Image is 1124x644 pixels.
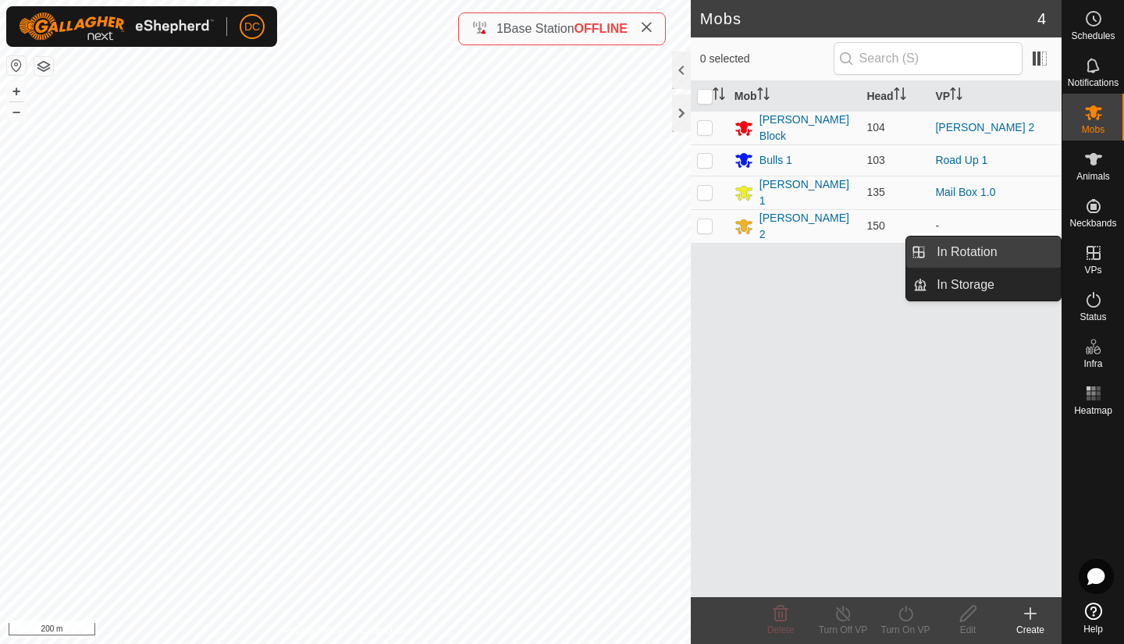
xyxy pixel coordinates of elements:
a: Privacy Policy [283,624,342,638]
span: Animals [1076,172,1110,181]
div: Turn On VP [874,623,937,637]
li: In Rotation [906,237,1061,268]
span: Heatmap [1074,406,1112,415]
th: VP [929,81,1062,112]
img: Gallagher Logo [19,12,214,41]
span: OFFLINE [574,22,628,35]
span: In Rotation [937,243,997,262]
button: – [7,102,26,121]
div: Turn Off VP [812,623,874,637]
th: Mob [728,81,861,112]
span: Status [1080,312,1106,322]
span: 1 [496,22,503,35]
button: Reset Map [7,56,26,75]
span: 135 [866,186,884,198]
span: 0 selected [700,51,834,67]
span: Infra [1083,359,1102,368]
a: Road Up 1 [935,154,987,166]
span: 104 [866,121,884,133]
span: Base Station [503,22,574,35]
button: + [7,82,26,101]
span: 103 [866,154,884,166]
a: Contact Us [361,624,407,638]
span: 4 [1037,7,1046,30]
span: Help [1083,624,1103,634]
p-sorticon: Activate to sort [757,90,770,102]
div: [PERSON_NAME] 1 [759,176,855,209]
div: [PERSON_NAME] Block [759,112,855,144]
span: DC [244,19,260,35]
div: Bulls 1 [759,152,792,169]
a: In Rotation [927,237,1061,268]
p-sorticon: Activate to sort [950,90,962,102]
span: Neckbands [1069,219,1116,228]
span: In Storage [937,276,994,294]
span: Mobs [1082,125,1104,134]
a: [PERSON_NAME] 2 [935,121,1034,133]
div: Edit [937,623,999,637]
p-sorticon: Activate to sort [713,90,725,102]
button: Map Layers [34,57,53,76]
p-sorticon: Activate to sort [894,90,906,102]
span: Schedules [1071,31,1115,41]
h2: Mobs [700,9,1037,28]
a: Mail Box 1.0 [935,186,995,198]
span: Delete [767,624,795,635]
div: [PERSON_NAME] 2 [759,210,855,243]
span: VPs [1084,265,1101,275]
span: Notifications [1068,78,1119,87]
a: Help [1062,596,1124,640]
th: Head [860,81,929,112]
input: Search (S) [834,42,1023,75]
td: - [929,209,1062,243]
div: Create [999,623,1062,637]
span: 150 [866,219,884,232]
li: In Storage [906,269,1061,301]
a: In Storage [927,269,1061,301]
